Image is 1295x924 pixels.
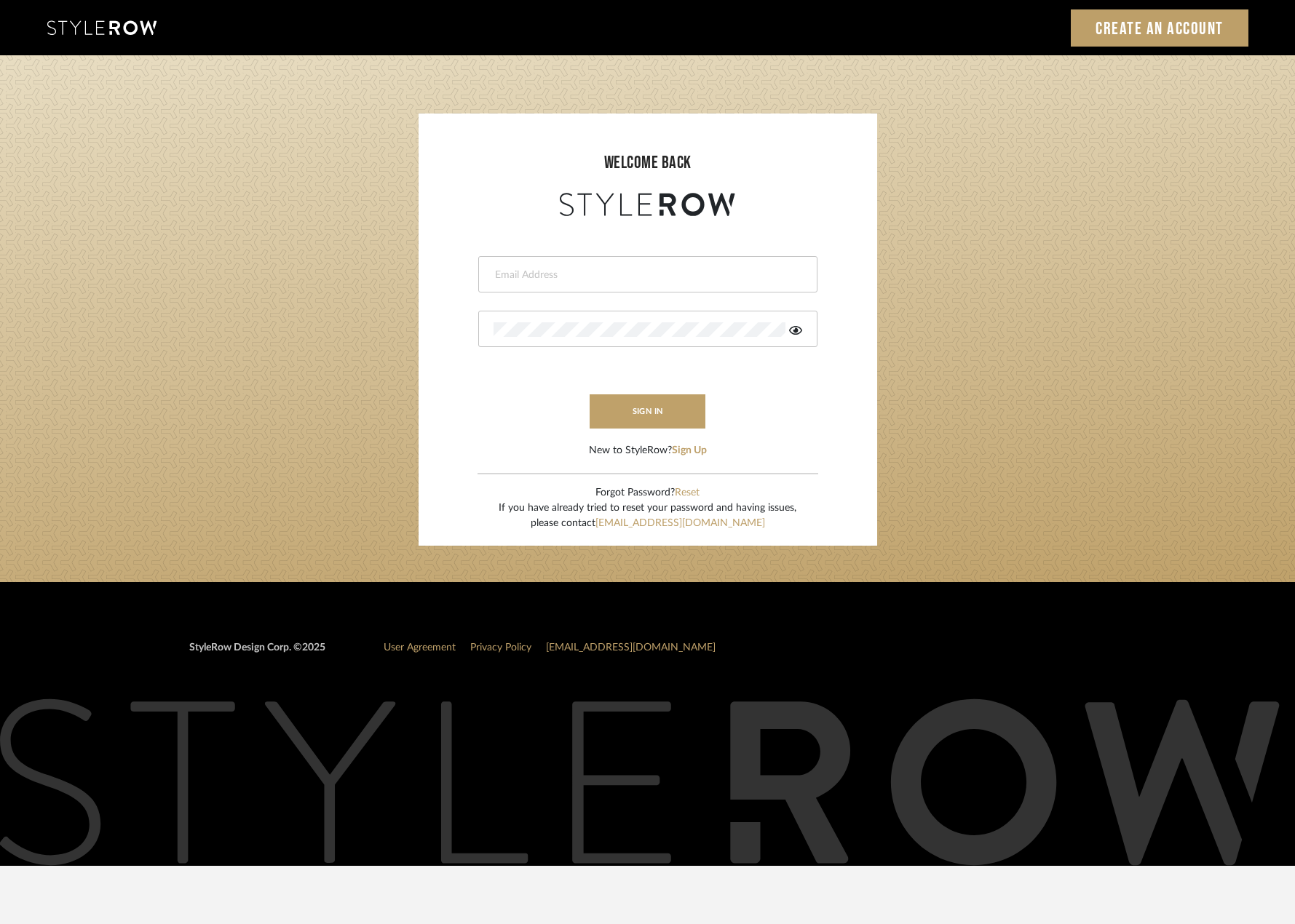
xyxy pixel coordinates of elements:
button: sign in [590,394,706,429]
div: Forgot Password? [499,485,796,501]
a: [EMAIL_ADDRESS][DOMAIN_NAME] [546,642,716,653]
div: welcome back [433,150,863,176]
a: Create an Account [1071,9,1248,47]
div: New to StyleRow? [589,443,707,458]
a: [EMAIL_ADDRESS][DOMAIN_NAME] [595,518,765,528]
div: If you have already tried to reset your password and having issues, please contact [499,501,796,531]
div: StyleRow Design Corp. ©2025 [189,640,325,667]
a: User Agreement [384,642,456,653]
button: Reset [675,485,700,501]
a: Privacy Policy [470,642,531,653]
input: Email Address [494,268,799,282]
button: Sign Up [672,443,707,458]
